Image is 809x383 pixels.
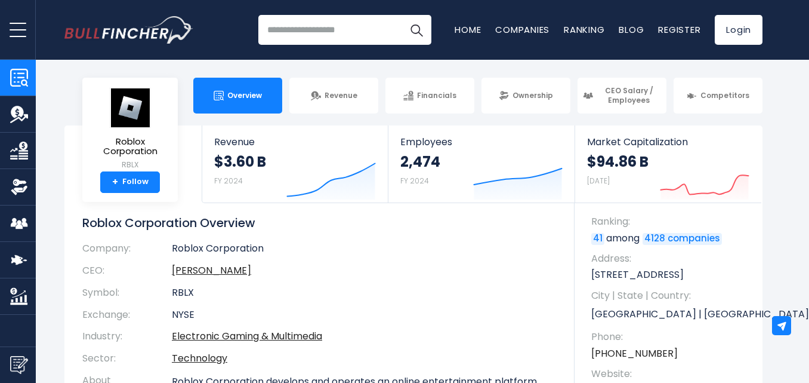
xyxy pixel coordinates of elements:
[715,15,762,45] a: Login
[385,78,474,114] a: Financials
[619,23,644,36] a: Blog
[92,160,168,170] small: RBLX
[591,252,751,265] span: Address:
[591,232,751,245] p: among
[227,91,262,100] span: Overview
[674,78,762,114] a: Competitors
[214,136,376,148] span: Revenue
[112,177,118,188] strong: +
[91,87,169,171] a: Roblox Corporation RBLX
[591,305,751,323] p: [GEOGRAPHIC_DATA] | [GEOGRAPHIC_DATA] | US
[172,351,227,365] a: Technology
[202,125,388,203] a: Revenue $3.60 B FY 2024
[64,16,193,44] img: Bullfincher logo
[193,78,282,114] a: Overview
[82,243,172,260] th: Company:
[591,347,678,360] a: [PHONE_NUMBER]
[417,91,456,100] span: Financials
[455,23,481,36] a: Home
[578,78,666,114] a: CEO Salary / Employees
[587,176,610,186] small: [DATE]
[214,176,243,186] small: FY 2024
[400,176,429,186] small: FY 2024
[400,136,562,148] span: Employees
[597,86,661,105] span: CEO Salary / Employees
[512,91,553,100] span: Ownership
[575,125,761,203] a: Market Capitalization $94.86 B [DATE]
[92,137,168,157] span: Roblox Corporation
[172,243,557,260] td: Roblox Corporation
[587,136,749,148] span: Market Capitalization
[591,215,751,228] span: Ranking:
[481,78,570,114] a: Ownership
[172,329,322,343] a: Electronic Gaming & Multimedia
[10,178,28,196] img: Ownership
[100,171,160,193] a: +Follow
[564,23,604,36] a: Ranking
[64,16,193,44] a: Go to homepage
[591,268,751,281] p: [STREET_ADDRESS]
[172,263,251,277] a: ceo
[388,125,574,203] a: Employees 2,474 FY 2024
[658,23,700,36] a: Register
[591,289,751,302] span: City | State | Country:
[82,304,172,326] th: Exchange:
[82,326,172,348] th: Industry:
[591,367,751,381] span: Website:
[643,233,722,245] a: 4128 companies
[82,215,557,231] h1: Roblox Corporation Overview
[325,91,357,100] span: Revenue
[402,15,431,45] button: Search
[214,152,266,171] strong: $3.60 B
[591,233,604,245] a: 41
[289,78,378,114] a: Revenue
[82,260,172,282] th: CEO:
[82,348,172,370] th: Sector:
[172,304,557,326] td: NYSE
[700,91,749,100] span: Competitors
[82,282,172,304] th: Symbol:
[591,330,751,344] span: Phone:
[400,152,440,171] strong: 2,474
[587,152,649,171] strong: $94.86 B
[172,282,557,304] td: RBLX
[495,23,549,36] a: Companies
